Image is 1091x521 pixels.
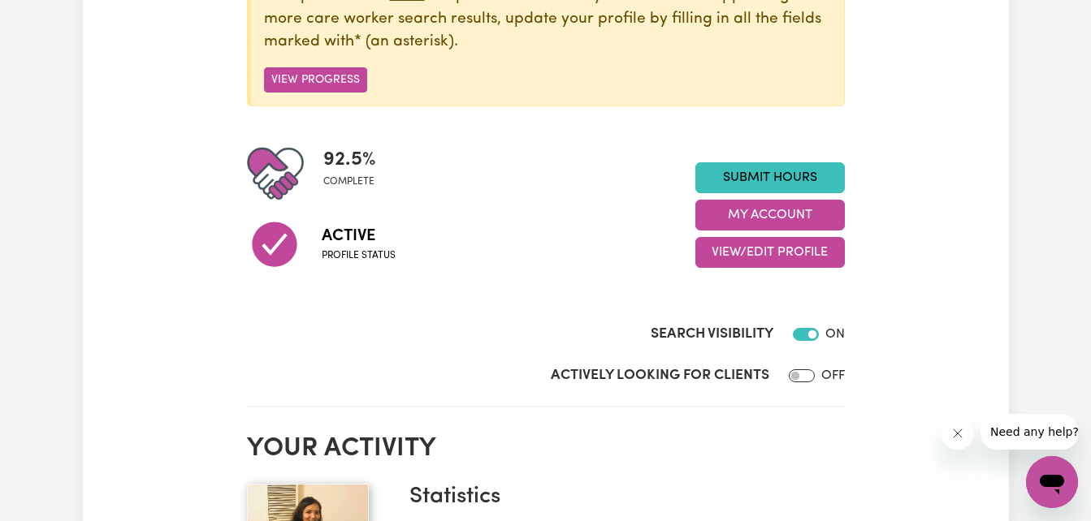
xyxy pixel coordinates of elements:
[1026,456,1078,508] iframe: Button to launch messaging window
[354,34,454,50] span: an asterisk
[10,11,98,24] span: Need any help?
[247,433,845,464] h2: Your activity
[981,414,1078,450] iframe: Message from company
[322,224,396,248] span: Active
[695,237,845,268] button: View/Edit Profile
[264,67,367,93] button: View Progress
[323,145,389,202] div: Profile completeness: 92.5%
[323,145,376,174] span: 92.5 %
[551,365,769,386] label: Actively Looking for Clients
[323,174,376,189] span: complete
[695,200,845,230] button: My Account
[942,417,974,450] iframe: Close message
[409,484,832,511] h3: Statistics
[651,324,773,345] label: Search Visibility
[825,328,845,341] span: ON
[821,369,845,382] span: OFF
[322,248,396,263] span: Profile status
[695,162,845,193] a: Submit Hours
